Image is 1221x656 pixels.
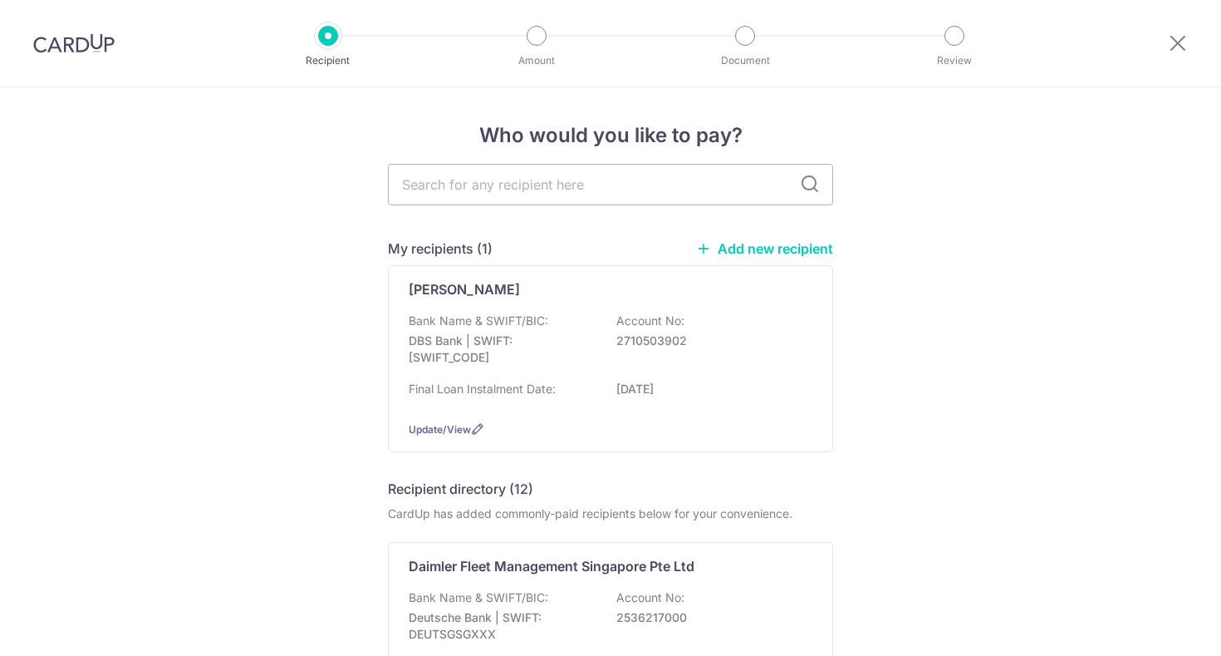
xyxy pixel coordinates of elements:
p: Account No: [616,589,684,606]
h5: My recipients (1) [388,239,493,259]
a: Add new recipient [696,240,833,257]
p: Account No: [616,313,684,329]
p: Daimler Fleet Management Singapore Pte Ltd [409,556,694,576]
p: Review [893,52,1016,69]
a: Update/View [409,423,471,436]
p: [PERSON_NAME] [409,279,520,299]
p: Final Loan Instalment Date: [409,381,556,397]
p: Bank Name & SWIFT/BIC: [409,313,548,329]
img: CardUp [33,33,115,53]
p: Amount [475,52,598,69]
p: Bank Name & SWIFT/BIC: [409,589,548,606]
h4: Who would you like to pay? [388,121,833,150]
input: Search for any recipient here [388,164,833,205]
p: 2536217000 [616,609,802,626]
p: Recipient [267,52,390,69]
p: [DATE] [616,381,802,397]
iframe: Opens a widget where you can find more information [1114,606,1204,648]
p: DBS Bank | SWIFT: [SWIFT_CODE] [409,333,595,366]
div: CardUp has added commonly-paid recipients below for your convenience. [388,506,833,522]
p: Document [684,52,807,69]
p: 2710503902 [616,333,802,349]
p: Deutsche Bank | SWIFT: DEUTSGSGXXX [409,609,595,643]
h5: Recipient directory (12) [388,479,533,499]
